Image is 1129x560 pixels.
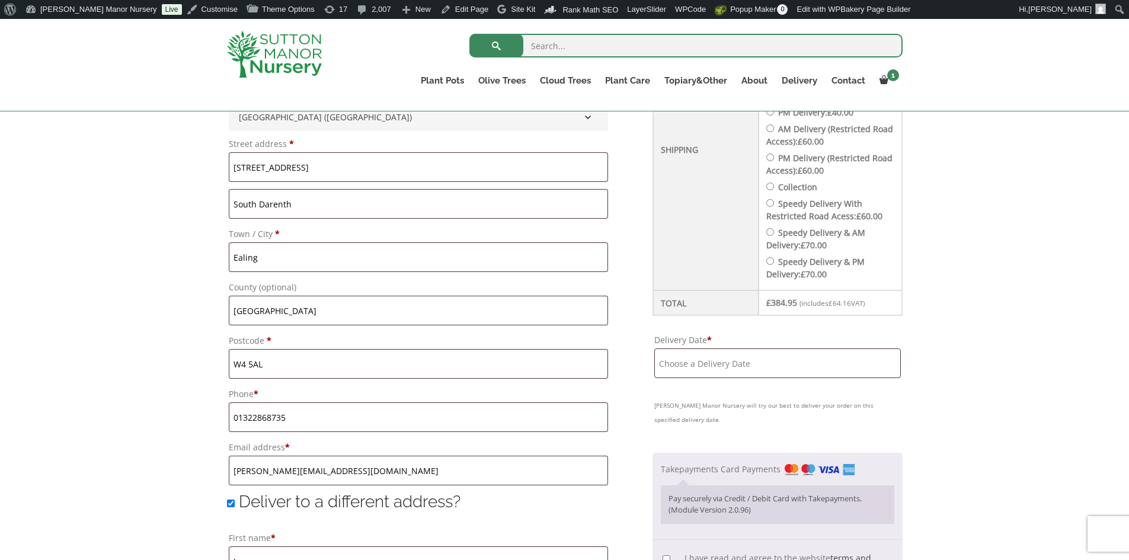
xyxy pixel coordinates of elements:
span: £ [766,297,771,308]
span: 1 [887,69,899,81]
a: Delivery [775,72,824,89]
a: Plant Pots [414,72,471,89]
bdi: 60.00 [798,165,824,176]
a: Live [162,4,182,15]
span: 64.16 [829,299,851,308]
small: [PERSON_NAME] Manor Nursery will try our best to deliver your order on this specified delivery date. [654,398,901,427]
img: logo [227,31,322,78]
span: Rank Math SEO [562,5,618,14]
th: Shipping [653,9,759,290]
span: £ [798,136,802,147]
label: Town / City [229,226,609,242]
label: Collection [778,181,817,193]
span: 0 [777,4,788,15]
span: Country/Region [229,101,609,131]
label: Email address [229,439,609,456]
a: 1 [872,72,903,89]
span: £ [801,268,805,280]
span: Deliver to a different address? [239,492,460,511]
bdi: 70.00 [801,239,827,251]
bdi: 384.95 [766,297,797,308]
span: £ [798,165,802,176]
img: Takepayments Card Payments [785,464,855,475]
span: [PERSON_NAME] [1028,5,1092,14]
span: £ [801,239,805,251]
a: Topiary&Other [657,72,734,89]
span: £ [829,299,833,308]
span: United Kingdom (UK) [235,107,603,127]
label: Delivery Date [654,332,901,348]
label: First name [229,530,609,546]
span: (optional) [259,281,296,293]
bdi: 60.00 [798,136,824,147]
span: Site Kit [511,5,535,14]
span: £ [856,210,861,222]
label: PM Delivery (Restricted Road Access): [766,152,892,176]
bdi: 70.00 [801,268,827,280]
a: Plant Care [598,72,657,89]
a: Contact [824,72,872,89]
input: Choose a Delivery Date [654,348,901,378]
label: Speedy Delivery With Restricted Road Acess: [766,198,882,222]
label: County [229,279,609,296]
a: Olive Trees [471,72,533,89]
label: Postcode [229,332,609,349]
small: (includes VAT) [799,299,865,308]
a: About [734,72,775,89]
input: Deliver to a different address? [227,500,235,507]
label: PM Delivery: [778,107,853,118]
label: AM Delivery (Restricted Road Access): [766,123,893,147]
th: Total [653,290,759,315]
bdi: 40.00 [827,107,853,118]
span: £ [827,107,832,118]
label: Phone [229,386,609,402]
a: Cloud Trees [533,72,598,89]
p: Pay securely via Credit / Debit Card with Takepayments. (Module Version 2.0.96) [669,493,887,516]
input: Search... [469,34,903,57]
label: Speedy Delivery & AM Delivery: [766,227,865,251]
input: House number and street name [229,152,609,182]
label: Speedy Delivery & PM Delivery: [766,256,864,280]
abbr: required [707,334,712,345]
label: Street address [229,136,609,152]
bdi: 60.00 [856,210,882,222]
label: Takepayments Card Payments [661,463,855,475]
input: Apartment, suite, unit, etc. (optional) [229,189,609,219]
